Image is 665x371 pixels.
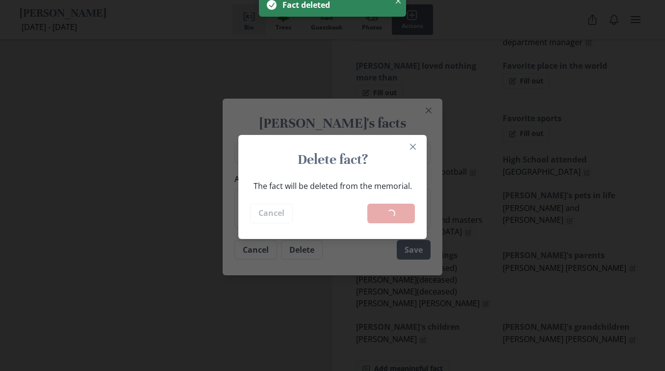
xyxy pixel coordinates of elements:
[405,139,421,155] button: Close
[258,151,407,168] h3: Delete fact?
[250,204,293,223] button: Cancel
[250,180,415,192] p: The fact will be deleted from the memorial.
